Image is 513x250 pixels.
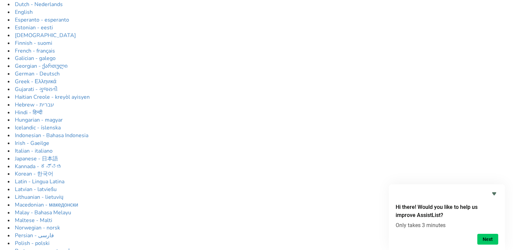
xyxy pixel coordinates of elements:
[15,24,53,31] a: Estonian - eesti
[15,232,54,239] a: Persian - ‎‫فارسی‬‎
[15,224,60,231] a: Norwegian - norsk
[15,147,53,155] a: Italian - italiano
[15,78,56,85] a: Greek - Ελληνικά
[490,190,498,198] button: Hide survey
[15,170,53,178] a: Korean - 한국어
[15,178,64,185] a: Latin - Lingua Latina
[15,163,62,170] a: Kannada - ಕನ್ನಡ
[15,70,60,77] a: German - Deutsch
[15,109,42,116] a: Hindi - हिन्दी
[15,47,55,55] a: French - français
[15,240,50,247] a: Polish - polski
[15,209,71,216] a: Malay - Bahasa Melayu
[15,155,58,162] a: Japanese - 日本語
[15,124,61,131] a: Icelandic - íslenska
[15,193,63,201] a: Lithuanian - lietuvių
[15,86,58,93] a: Gujarati - ગુજરાતી
[477,234,498,245] button: Next question
[15,186,57,193] a: Latvian - latviešu
[396,203,498,219] h2: Hi there! Would you like to help us improve AssistList?
[15,101,54,108] a: Hebrew - ‎‫עברית‬‎
[15,139,49,147] a: Irish - Gaeilge
[15,55,56,62] a: Galician - galego
[15,132,88,139] a: Indonesian - Bahasa Indonesia
[15,201,78,209] a: Macedonian - македонски
[396,222,498,228] p: Only takes 3 minutes
[15,93,90,101] a: Haitian Creole - kreyòl ayisyen
[15,217,52,224] a: Maltese - Malti
[15,62,67,70] a: Georgian - ქართული
[396,190,498,245] div: Hi there! Would you like to help us improve AssistList?
[15,8,33,16] a: English
[15,1,63,8] a: Dutch - Nederlands
[15,32,76,39] a: [DEMOGRAPHIC_DATA]
[15,39,52,47] a: Finnish - suomi
[15,16,69,24] a: Esperanto - esperanto
[15,116,63,124] a: Hungarian - magyar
